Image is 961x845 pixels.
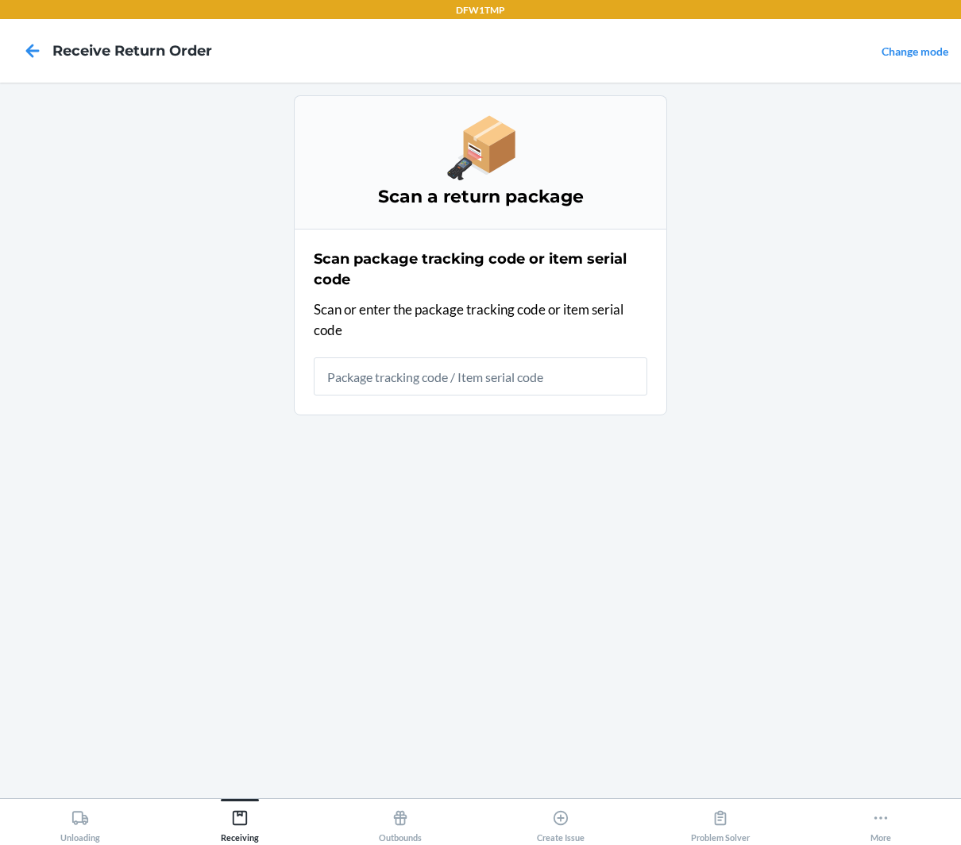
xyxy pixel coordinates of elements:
div: Outbounds [379,803,422,843]
button: Receiving [160,799,321,843]
input: Package tracking code / Item serial code [314,357,647,395]
button: Create Issue [480,799,641,843]
div: Problem Solver [691,803,750,843]
div: Create Issue [537,803,585,843]
div: Unloading [60,803,100,843]
p: Scan or enter the package tracking code or item serial code [314,299,647,340]
button: Problem Solver [641,799,801,843]
button: Outbounds [320,799,480,843]
a: Change mode [882,44,948,58]
h4: Receive Return Order [52,41,212,61]
h2: Scan package tracking code or item serial code [314,249,647,290]
button: More [801,799,961,843]
div: More [870,803,891,843]
div: Receiving [221,803,259,843]
p: DFW1TMP [456,3,505,17]
h3: Scan a return package [314,184,647,210]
